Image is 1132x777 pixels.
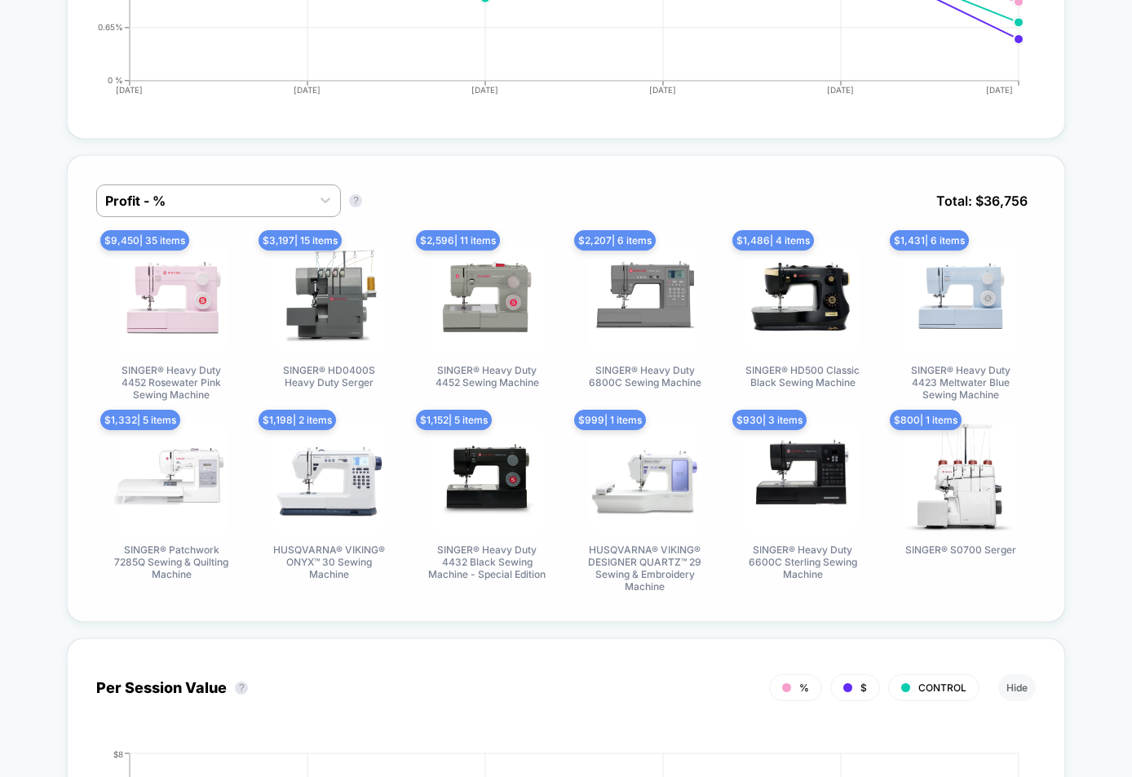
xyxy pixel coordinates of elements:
[860,682,867,694] span: $
[732,410,807,430] span: $ 930 | 3 items
[259,410,336,430] span: $ 1,198 | 2 items
[741,544,864,580] span: SINGER® Heavy Duty 6600C Sterling Sewing Machine
[430,242,544,356] img: SINGER® Heavy Duty 4452 Sewing Machine
[904,421,1018,535] img: SINGER® S0700 Serger
[650,85,677,95] tspan: [DATE]
[98,22,123,32] tspan: 0.65%
[918,682,966,694] span: CONTROL
[349,194,362,207] button: ?
[259,230,342,251] span: $ 3,197 | 15 items
[986,85,1013,95] tspan: [DATE]
[574,230,656,251] span: $ 2,207 | 6 items
[588,242,702,356] img: SINGER® Heavy Duty 6800C Sewing Machine
[584,544,706,593] span: HUSQVARNA® VIKING® DESIGNER QUARTZ™ 29 Sewing & Embroidery Machine
[113,748,123,758] tspan: $8
[268,544,391,580] span: HUSQVARNA® VIKING® ONYX™ 30 Sewing Machine
[110,364,232,401] span: SINGER® Heavy Duty 4452 Rosewater Pink Sewing Machine
[416,230,500,251] span: $ 2,596 | 11 items
[294,85,321,95] tspan: [DATE]
[584,364,706,388] span: SINGER® Heavy Duty 6800C Sewing Machine
[904,242,1018,356] img: SINGER® Heavy Duty 4423 Meltwater Blue Sewing Machine
[890,230,969,251] span: $ 1,431 | 6 items
[799,682,809,694] span: %
[235,682,248,695] button: ?
[114,242,228,356] img: SINGER® Heavy Duty 4452 Rosewater Pink Sewing Machine
[998,674,1036,701] button: Hide
[272,421,387,535] img: HUSQVARNA® VIKING® ONYX™ 30 Sewing Machine
[114,421,228,535] img: SINGER® Patchwork 7285Q Sewing & Quilting Machine
[268,364,391,388] span: SINGER® HD0400S Heavy Duty Serger
[416,410,492,430] span: $ 1,152 | 5 items
[430,421,544,535] img: SINGER® Heavy Duty 4432 Black Sewing Machine - Special Edition
[471,85,498,95] tspan: [DATE]
[100,230,189,251] span: $ 9,450 | 35 items
[741,364,864,388] span: SINGER® HD500 Classic Black Sewing Machine
[828,85,855,95] tspan: [DATE]
[900,364,1022,401] span: SINGER® Heavy Duty 4423 Meltwater Blue Sewing Machine
[588,421,702,535] img: HUSQVARNA® VIKING® DESIGNER QUARTZ™ 29 Sewing & Embroidery Machine
[890,410,962,430] span: $ 800 | 1 items
[732,230,814,251] span: $ 1,486 | 4 items
[745,421,860,535] img: SINGER® Heavy Duty 6600C Sterling Sewing Machine
[905,544,1016,556] span: SINGER® S0700 Serger
[100,410,180,430] span: $ 1,332 | 5 items
[426,544,548,580] span: SINGER® Heavy Duty 4432 Black Sewing Machine - Special Edition
[272,242,387,356] img: SINGER® HD0400S Heavy Duty Serger
[110,544,232,580] span: SINGER® Patchwork 7285Q Sewing & Quilting Machine
[928,184,1036,217] span: Total: $ 36,756
[574,410,646,430] span: $ 999 | 1 items
[745,242,860,356] img: SINGER® HD500 Classic Black Sewing Machine
[426,364,548,388] span: SINGER® Heavy Duty 4452 Sewing Machine
[116,85,143,95] tspan: [DATE]
[108,75,123,85] tspan: 0 %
